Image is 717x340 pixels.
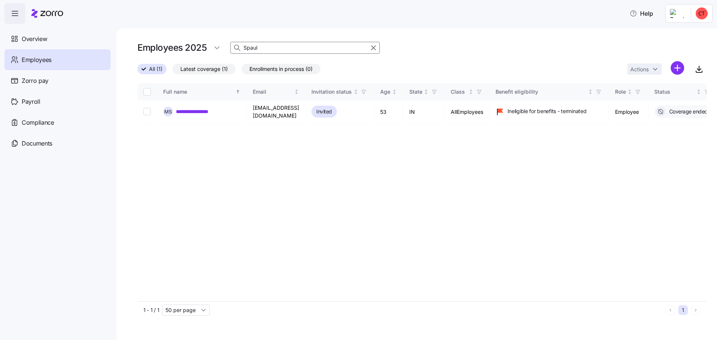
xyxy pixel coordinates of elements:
[316,107,332,116] span: Invited
[627,89,632,94] div: Not sorted
[670,9,685,18] img: Employer logo
[22,118,54,127] span: Compliance
[247,100,305,124] td: [EMAIL_ADDRESS][DOMAIN_NAME]
[630,67,649,72] span: Actions
[374,100,403,124] td: 53
[22,139,52,148] span: Documents
[678,305,688,315] button: 1
[445,83,490,100] th: ClassNot sorted
[143,306,159,314] span: 1 - 1 / 1
[22,34,47,44] span: Overview
[654,88,695,96] div: Status
[667,108,708,115] span: Coverage ended
[615,88,626,96] div: Role
[149,64,162,74] span: All (1)
[380,88,390,96] div: Age
[696,7,708,19] img: d39c48567e4724277dc167f4fdb014a5
[247,83,305,100] th: EmailNot sorted
[691,305,701,315] button: Next page
[311,88,352,96] div: Invitation status
[609,83,648,100] th: RoleNot sorted
[4,28,111,49] a: Overview
[180,64,228,74] span: Latest coverage (1)
[164,109,172,114] span: M S
[235,89,240,94] div: Sorted ascending
[157,83,247,100] th: Full nameSorted ascending
[423,89,429,94] div: Not sorted
[671,61,684,75] svg: add icon
[490,83,609,100] th: Benefit eligibilityNot sorted
[409,88,422,96] div: State
[353,89,358,94] div: Not sorted
[22,55,52,65] span: Employees
[374,83,403,100] th: AgeNot sorted
[4,49,111,70] a: Employees
[445,100,490,124] td: AllEmployees
[4,112,111,133] a: Compliance
[451,88,467,96] div: Class
[403,100,445,124] td: IN
[4,133,111,154] a: Documents
[230,42,380,54] input: Search Employees
[630,9,653,18] span: Help
[496,88,587,96] div: Benefit eligibility
[665,305,675,315] button: Previous page
[253,88,293,96] div: Email
[305,83,374,100] th: Invitation statusNot sorted
[624,6,659,21] button: Help
[22,97,40,106] span: Payroll
[22,76,49,85] span: Zorro pay
[143,88,151,96] input: Select all records
[508,107,587,115] span: Ineligible for benefits - terminated
[163,88,234,96] div: Full name
[696,89,701,94] div: Not sorted
[294,89,299,94] div: Not sorted
[392,89,397,94] div: Not sorted
[609,100,648,124] td: Employee
[468,89,474,94] div: Not sorted
[143,108,151,115] input: Select record 1
[137,42,207,53] h1: Employees 2025
[588,89,593,94] div: Not sorted
[4,70,111,91] a: Zorro pay
[403,83,445,100] th: StateNot sorted
[249,64,313,74] span: Enrollments in process (0)
[4,91,111,112] a: Payroll
[627,63,662,75] button: Actions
